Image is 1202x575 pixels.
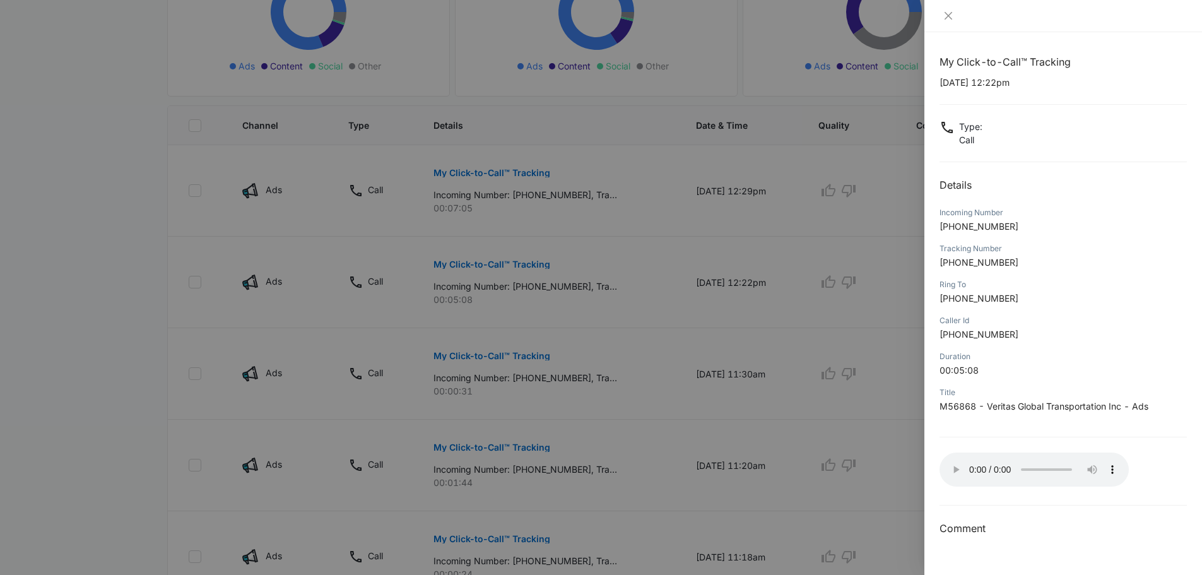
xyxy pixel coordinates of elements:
span: [PHONE_NUMBER] [940,329,1018,340]
p: Type : [959,120,982,133]
span: [PHONE_NUMBER] [940,257,1018,268]
div: Incoming Number [940,207,1187,218]
p: Call [959,133,982,146]
div: Caller Id [940,315,1187,326]
div: Tracking Number [940,243,1187,254]
span: M56868 - Veritas Global Transportation Inc - Ads [940,401,1148,412]
h3: Comment [940,521,1187,536]
h2: Details [940,177,1187,193]
h1: My Click-to-Call™ Tracking [940,54,1187,69]
span: [PHONE_NUMBER] [940,293,1018,304]
span: 00:05:08 [940,365,979,376]
button: Close [940,10,957,21]
div: Duration [940,351,1187,362]
span: [PHONE_NUMBER] [940,221,1018,232]
p: [DATE] 12:22pm [940,76,1187,89]
audio: Your browser does not support the audio tag. [940,453,1129,487]
div: Title [940,387,1187,398]
span: close [943,11,953,21]
div: Ring To [940,279,1187,290]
